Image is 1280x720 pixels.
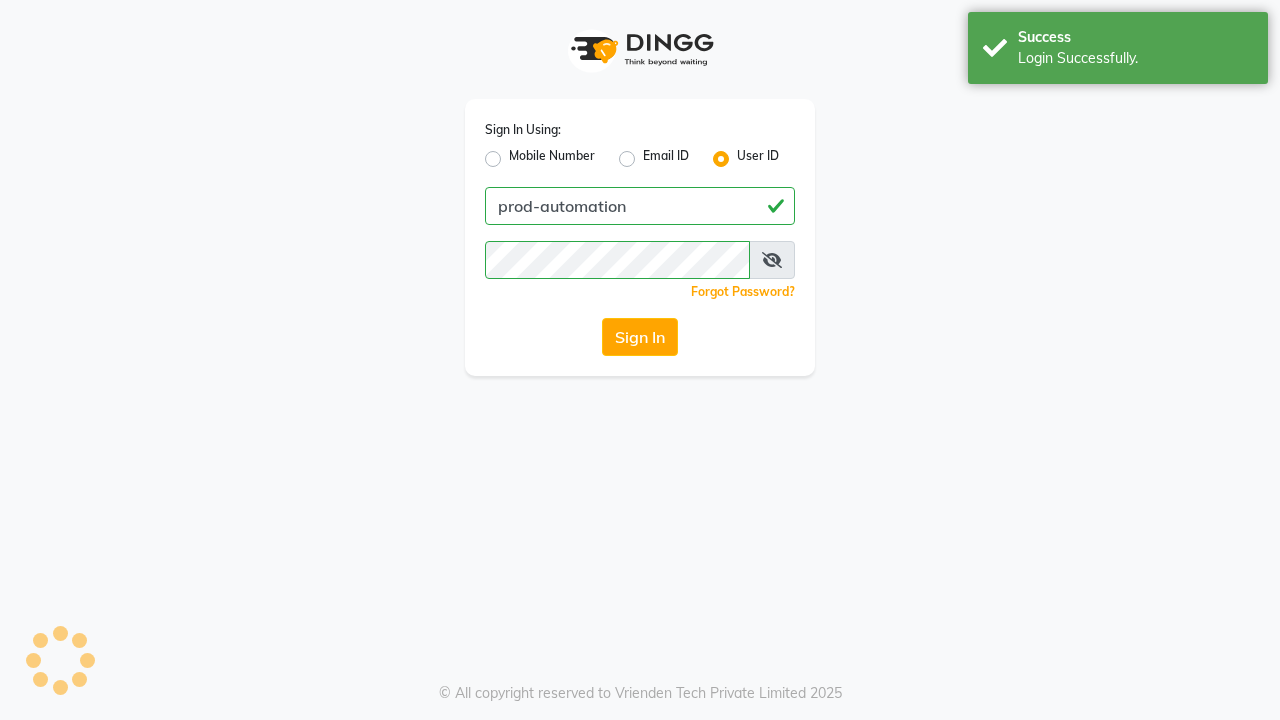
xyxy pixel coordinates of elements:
[1018,27,1253,48] div: Success
[509,147,595,171] label: Mobile Number
[560,20,720,79] img: logo1.svg
[643,147,689,171] label: Email ID
[737,147,779,171] label: User ID
[485,241,750,279] input: Username
[1018,48,1253,69] div: Login Successfully.
[691,284,795,299] a: Forgot Password?
[602,318,678,356] button: Sign In
[485,187,795,225] input: Username
[485,121,561,139] label: Sign In Using:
